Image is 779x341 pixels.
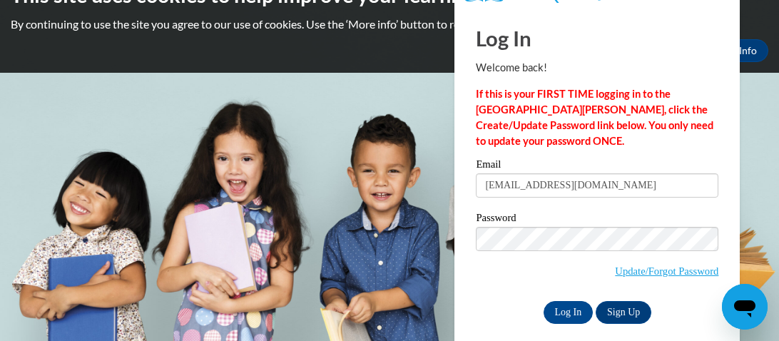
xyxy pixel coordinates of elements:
[476,24,718,53] h1: Log In
[476,213,718,227] label: Password
[596,301,651,324] a: Sign Up
[544,301,594,324] input: Log In
[615,265,718,277] a: Update/Forgot Password
[476,159,718,173] label: Email
[11,16,768,32] p: By continuing to use the site you agree to our use of cookies. Use the ‘More info’ button to read...
[476,60,718,76] p: Welcome back!
[476,88,713,147] strong: If this is your FIRST TIME logging in to the [GEOGRAPHIC_DATA][PERSON_NAME], click the Create/Upd...
[722,284,768,330] iframe: Botón para iniciar la ventana de mensajería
